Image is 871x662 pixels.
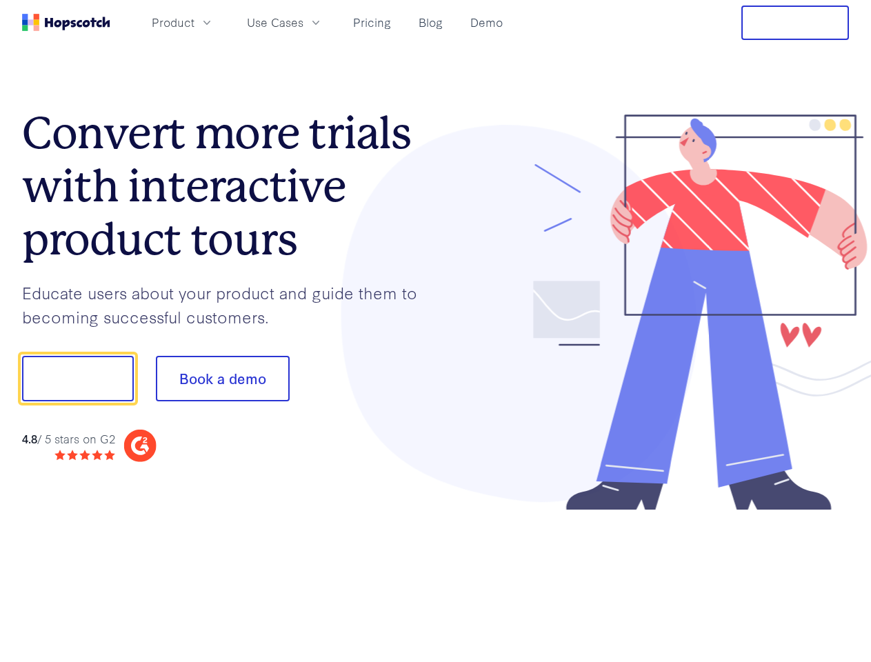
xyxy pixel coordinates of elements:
a: Home [22,14,110,31]
a: Blog [413,11,448,34]
span: Use Cases [247,14,303,31]
button: Use Cases [239,11,331,34]
button: Show me! [22,356,134,401]
button: Free Trial [741,6,849,40]
p: Educate users about your product and guide them to becoming successful customers. [22,281,436,328]
strong: 4.8 [22,430,37,446]
h1: Convert more trials with interactive product tours [22,107,436,265]
a: Demo [465,11,508,34]
button: Book a demo [156,356,290,401]
a: Pricing [348,11,397,34]
span: Product [152,14,194,31]
button: Product [143,11,222,34]
div: / 5 stars on G2 [22,430,115,448]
